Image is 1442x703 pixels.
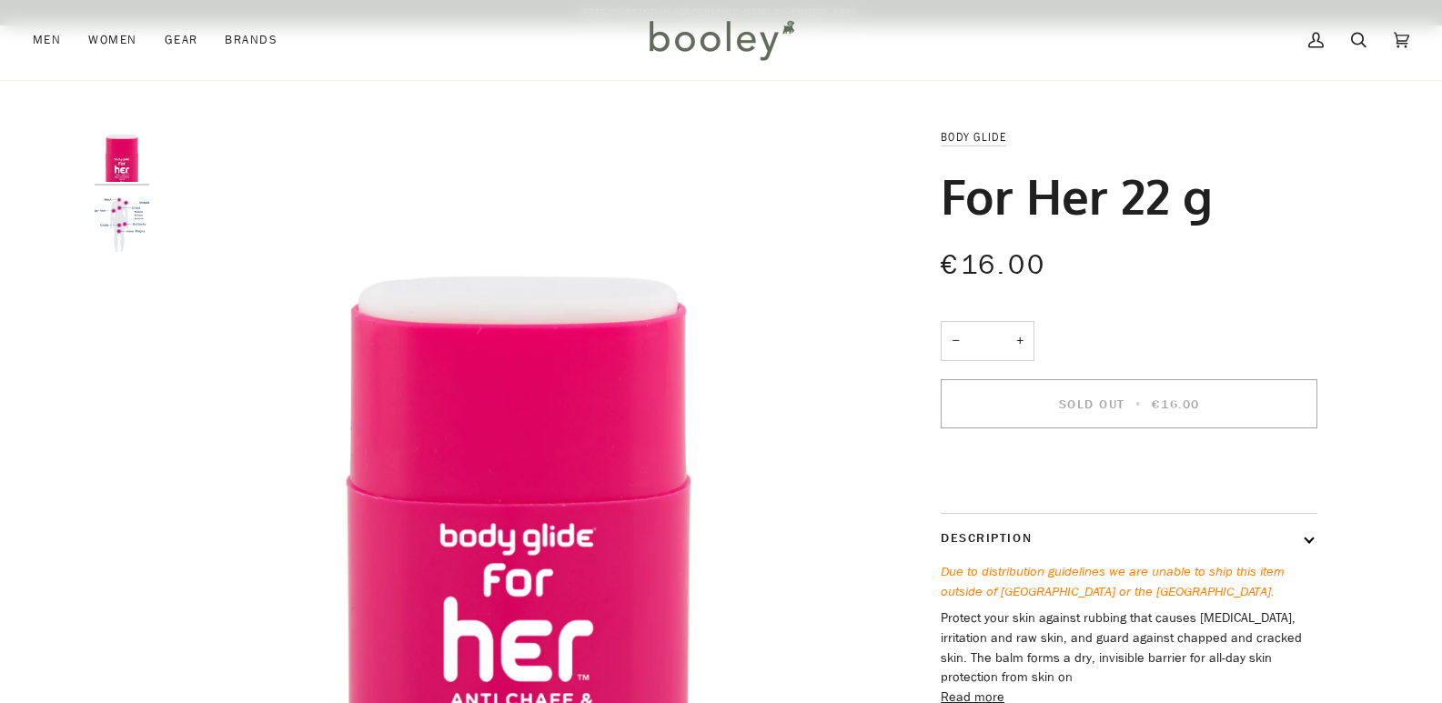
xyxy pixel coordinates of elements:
button: − [941,321,970,362]
span: Men [33,31,61,49]
span: Gear [165,31,198,49]
button: + [1005,321,1034,362]
img: Body Glide For Her 22 g - Booley Galway [95,127,149,182]
button: Sold Out • €16.00 [941,379,1317,428]
span: Due to distribution guidelines we are unable to ship this item outside of [GEOGRAPHIC_DATA] or th... [941,563,1285,600]
span: • [1130,396,1147,413]
img: Body Glide For Her 22g - Booley Galway [95,197,149,252]
img: Booley [641,14,801,66]
span: Brands [225,31,277,49]
span: €16.00 [1152,396,1199,413]
button: Description [941,514,1317,562]
input: Quantity [941,321,1034,362]
span: Women [88,31,136,49]
p: Protect your skin against rubbing that causes [MEDICAL_DATA], irritation and raw skin, and guard ... [941,608,1317,688]
a: Body Glide [941,129,1006,145]
span: €16.00 [941,246,1046,284]
span: Sold Out [1059,396,1125,413]
h1: For Her 22 g [941,166,1213,226]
